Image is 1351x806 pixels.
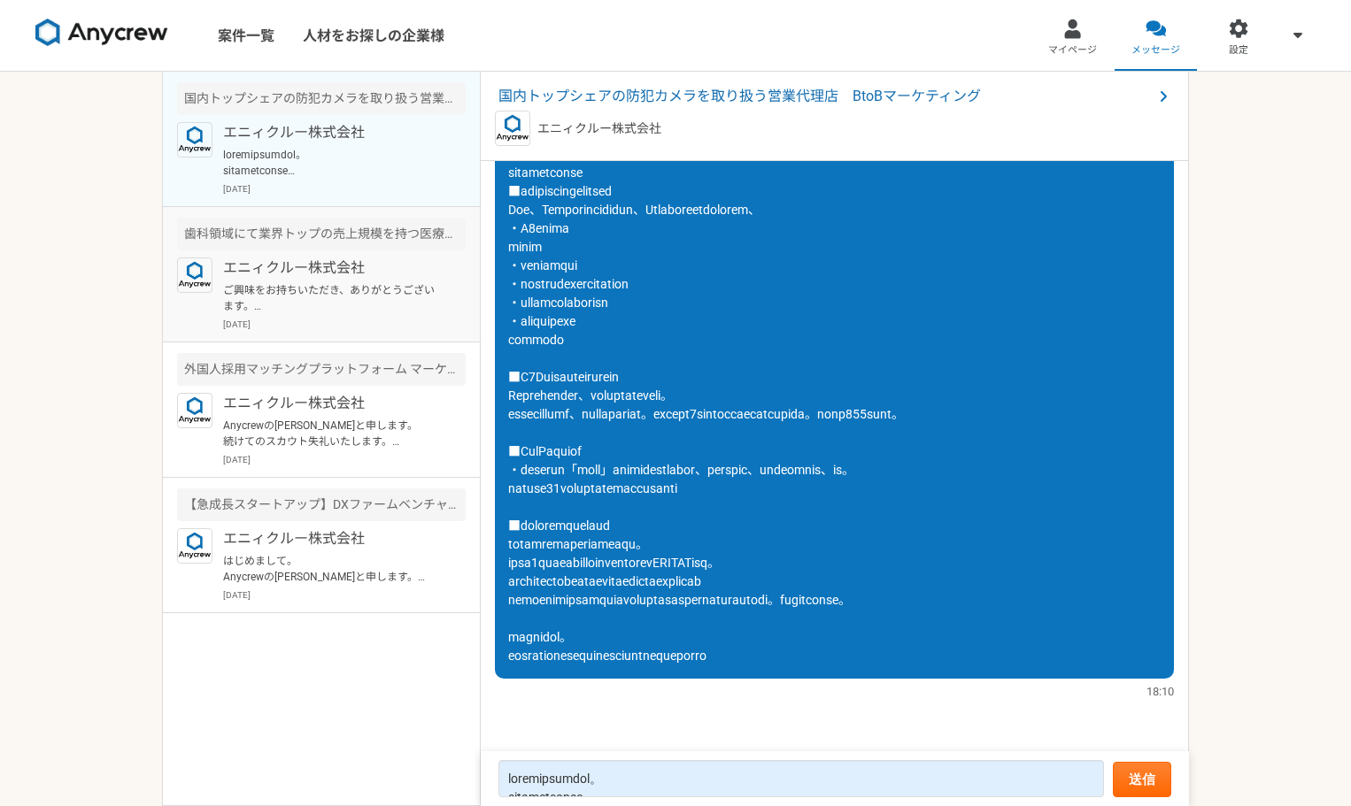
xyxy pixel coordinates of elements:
[177,528,212,564] img: logo_text_blue_01.png
[223,553,442,585] p: はじめまして。 Anycrewの[PERSON_NAME]と申します。 プロフィールを拝見して、本案件でご活躍頂けるのではと思いご連絡を差し上げました。 案件ページの内容をご確認頂き、もし条件な...
[223,182,466,196] p: [DATE]
[1113,762,1171,797] button: 送信
[498,86,1153,107] span: 国内トップシェアの防犯カメラを取り扱う営業代理店 BtoBマーケティング
[35,19,168,47] img: 8DqYSo04kwAAAAASUVORK5CYII=
[177,122,212,157] img: logo_text_blue_01.png
[223,257,442,279] p: エニィクルー株式会社
[177,218,466,250] div: 歯科領域にて業界トップの売上規模を持つ医療法人 マーケティングアドバイザー
[177,82,466,115] div: 国内トップシェアの防犯カメラを取り扱う営業代理店 BtoBマーケティング
[177,257,212,293] img: logo_text_blue_01.png
[495,111,530,146] img: logo_text_blue_01.png
[223,147,442,179] p: loremipsumdol。 sitametconse ■adipiscingelitsed Doe、Temporincididun、Utlaboreetdolorem、 ・A8enima mi...
[223,418,442,449] p: Anycrewの[PERSON_NAME]と申します。 続けてのスカウト失礼いたします。 本案件でご活躍頂けるのではと思いご連絡を差し上げました。 案件ページの内容をご確認頂き、もし条件など合致...
[508,147,904,663] span: loremipsumdol。 sitametconse ■adipiscingelitsed Doe、Temporincididun、Utlaboreetdolorem、 ・A8enima mi...
[223,528,442,549] p: エニィクルー株式会社
[223,393,442,414] p: エニィクルー株式会社
[1229,43,1248,58] span: 設定
[223,588,466,602] p: [DATE]
[1131,43,1180,58] span: メッセージ
[223,122,442,143] p: エニィクルー株式会社
[223,282,442,314] p: ご興味をお持ちいただき、ありがとうございます。 必須要件や、歓迎要件につきましては、いかがでしょうか？ 箇条書き等、テキストで構いませんので、それぞれご回答いただければと思います。
[1048,43,1097,58] span: マイページ
[177,353,466,386] div: 外国人採用マッチングプラットフォーム マーケティング責任者
[537,119,661,138] p: エニィクルー株式会社
[177,488,466,521] div: 【急成長スタートアップ】DXファームベンチャー 広告マネージャー
[223,453,466,466] p: [DATE]
[223,318,466,331] p: [DATE]
[1146,683,1174,700] span: 18:10
[177,393,212,428] img: logo_text_blue_01.png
